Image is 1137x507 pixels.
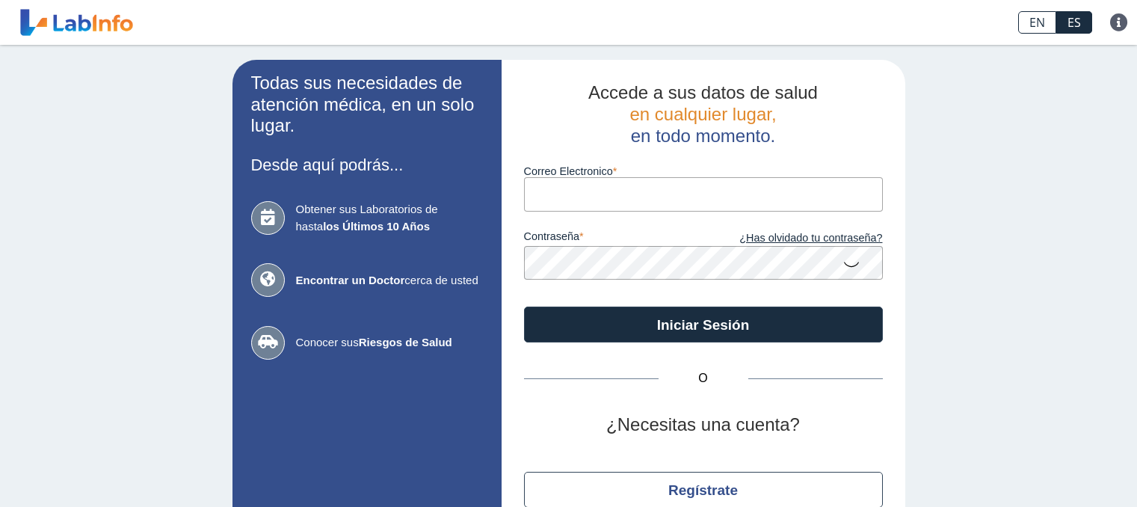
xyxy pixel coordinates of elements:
span: cerca de usted [296,272,483,289]
span: Obtener sus Laboratorios de hasta [296,201,483,235]
a: EN [1018,11,1056,34]
span: en cualquier lugar, [629,104,776,124]
label: Correo Electronico [524,165,883,177]
h2: Todas sus necesidades de atención médica, en un solo lugar. [251,73,483,137]
span: en todo momento. [631,126,775,146]
h2: ¿Necesitas una cuenta? [524,414,883,436]
span: Accede a sus datos de salud [588,82,818,102]
button: Iniciar Sesión [524,307,883,342]
b: Riesgos de Salud [359,336,452,348]
span: O [659,369,748,387]
a: ¿Has olvidado tu contraseña? [703,230,883,247]
label: contraseña [524,230,703,247]
b: los Últimos 10 Años [323,220,430,233]
b: Encontrar un Doctor [296,274,405,286]
a: ES [1056,11,1092,34]
h3: Desde aquí podrás... [251,156,483,174]
span: Conocer sus [296,334,483,351]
